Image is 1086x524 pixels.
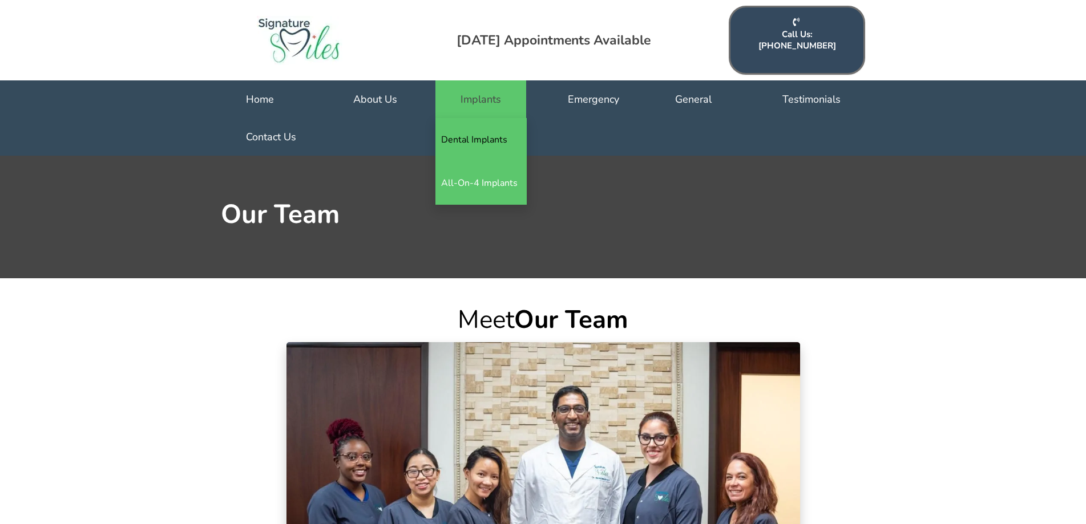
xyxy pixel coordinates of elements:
[221,196,340,232] strong: Our Team
[435,118,527,161] a: Dental Implants
[221,80,299,118] a: Home
[514,303,628,337] strong: Our Team
[650,80,737,118] a: General
[435,80,526,118] a: Implants
[457,31,651,49] strong: [DATE] Appointments Available
[221,304,866,336] p: Meet
[221,118,321,156] a: Contact Us
[729,6,866,75] a: Call Us: (469) 489-5549
[328,80,422,118] a: About Us
[742,29,853,51] span: Call Us: [PHONE_NUMBER]
[757,80,866,118] a: Testimonials
[435,161,527,205] a: All-On-4 Implants
[543,80,644,118] a: Emergency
